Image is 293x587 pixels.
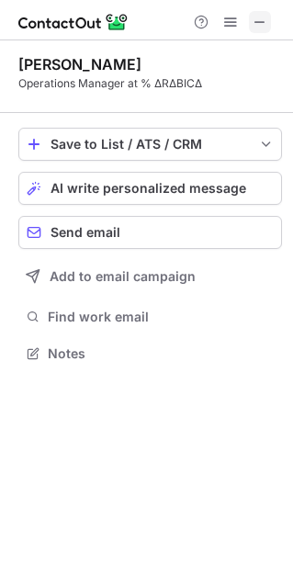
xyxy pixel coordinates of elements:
img: ContactOut v5.3.10 [18,11,129,33]
span: Add to email campaign [50,269,196,284]
button: Add to email campaign [18,260,282,293]
span: AI write personalized message [51,181,246,196]
span: Notes [48,345,275,362]
span: Find work email [48,309,275,325]
div: Operations Manager at % ΔRΔBICΔ [18,75,282,92]
div: Save to List / ATS / CRM [51,137,250,152]
div: [PERSON_NAME] [18,55,141,73]
button: save-profile-one-click [18,128,282,161]
button: AI write personalized message [18,172,282,205]
button: Send email [18,216,282,249]
span: Send email [51,225,120,240]
button: Notes [18,341,282,367]
button: Find work email [18,304,282,330]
